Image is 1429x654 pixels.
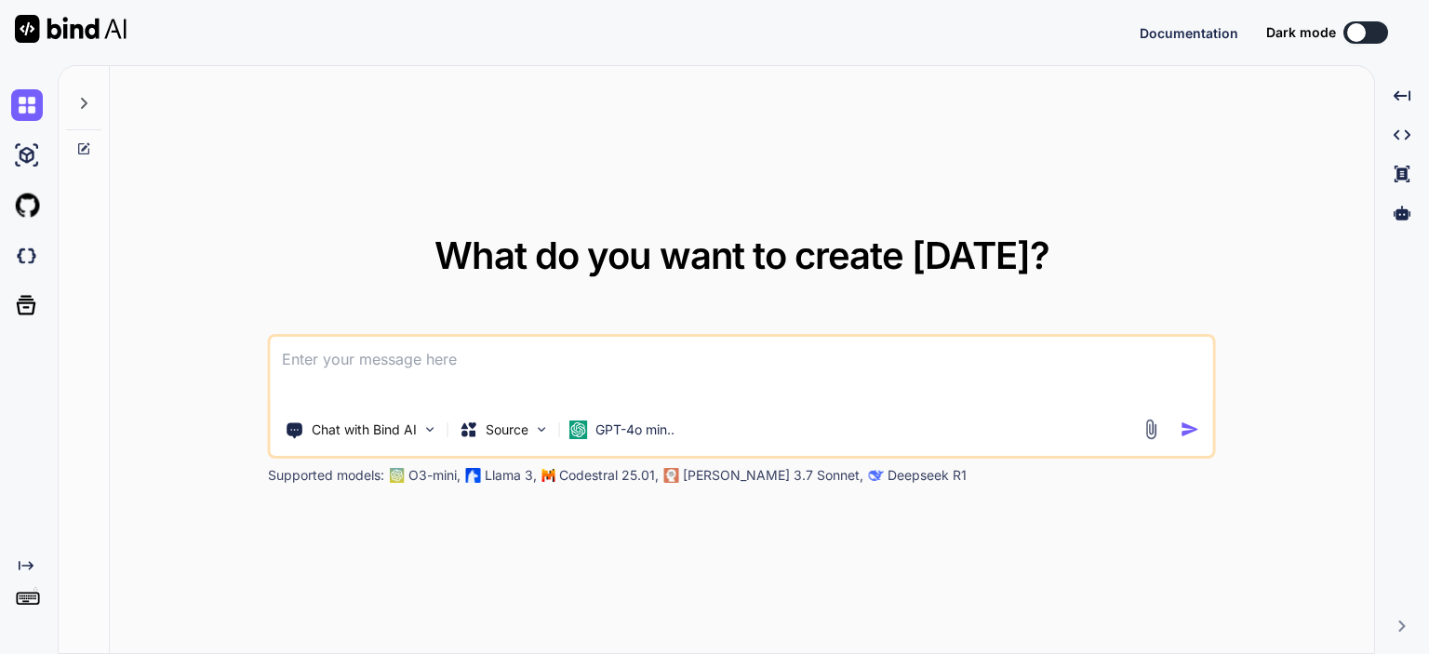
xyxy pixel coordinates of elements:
[888,466,967,485] p: Deepseek R1
[268,466,384,485] p: Supported models:
[11,140,43,171] img: ai-studio
[466,468,481,483] img: Llama2
[559,466,659,485] p: Codestral 25.01,
[11,240,43,272] img: darkCloudIdeIcon
[434,233,1049,278] span: What do you want to create [DATE]?
[312,420,417,439] p: Chat with Bind AI
[869,468,884,483] img: claude
[1141,419,1162,440] img: attachment
[1181,420,1200,439] img: icon
[11,89,43,121] img: chat
[1266,23,1336,42] span: Dark mode
[664,468,679,483] img: claude
[390,468,405,483] img: GPT-4
[422,421,438,437] img: Pick Tools
[542,469,555,482] img: Mistral-AI
[595,420,674,439] p: GPT-4o min..
[11,190,43,221] img: githubLight
[534,421,550,437] img: Pick Models
[569,420,588,439] img: GPT-4o mini
[1140,25,1238,41] span: Documentation
[486,420,528,439] p: Source
[1140,23,1238,43] button: Documentation
[15,15,127,43] img: Bind AI
[485,466,537,485] p: Llama 3,
[408,466,461,485] p: O3-mini,
[683,466,863,485] p: [PERSON_NAME] 3.7 Sonnet,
